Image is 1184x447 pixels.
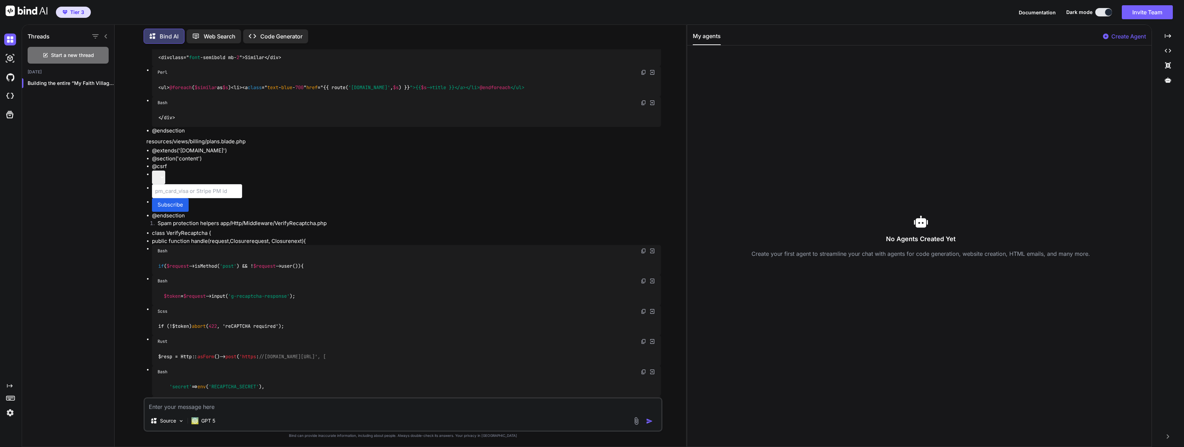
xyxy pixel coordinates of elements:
span: abort [192,323,206,330]
span: 'g-recaptcha-response' [228,293,290,299]
span: blue [281,84,292,91]
code: <ul> ( as )<li><a {{ route( , ) }} [158,84,525,91]
span: Documentation [1019,9,1056,15]
img: darkAi-studio [4,52,16,64]
span: class [248,84,262,91]
span: text [267,84,278,91]
span: asForm [197,353,214,360]
code: < class=" -semibold mb- ">Similar</ > [158,54,282,61]
img: copy [641,278,646,284]
button: Documentation [1019,9,1056,16]
mi: l [234,238,235,244]
img: copy [641,339,646,344]
code: if (!$token) ( , 'reCAPTCHA required'); [158,323,284,330]
span: href [306,84,318,91]
li: class VerifyRecaptcha { [152,229,661,237]
span: if [158,263,164,269]
code: = ->input( ); [158,293,296,300]
button: Subscribe [152,198,189,212]
mi: s [238,238,241,244]
span: $s [421,84,427,91]
span: '[DOMAIN_NAME]' [348,84,390,91]
li: public function handle( next){ [152,237,661,245]
img: Open in Browser [649,278,655,284]
span: 2 [237,54,239,60]
mi: C [230,238,234,244]
span: 'RECAPTCHA_SECRET' [209,384,259,390]
img: copy [641,70,646,75]
p: Bind can provide inaccurate information, including about people. Always double-check its answers.... [144,433,662,438]
span: env [197,384,206,390]
p: resources/views/billing/plans.blade.php [146,138,661,146]
span: Dark mode [1066,9,1092,16]
mi: e [212,238,215,244]
img: premium [63,10,67,14]
p: Bind AI [160,32,179,41]
code: $resp = Http:: () ( : [158,353,326,360]
select: <option value="price_free">Free</option> <option value="price_basic">Basic</option> <option value... [152,171,165,184]
span: Start a new thread [51,52,94,59]
li: @endsection [152,127,661,135]
img: Open in Browser [649,69,655,75]
mi: u [218,238,221,244]
span: $token [164,293,181,299]
span: Bash [158,278,167,284]
code: => ( ), [158,383,265,390]
h3: No Agents Created Yet [693,234,1149,244]
span: ">{{ ->title }}</a></li> </ul> [410,84,524,91]
img: copy [641,369,646,375]
span: $request [183,293,206,299]
mi: e [221,238,224,244]
img: Open in Browser [649,338,655,345]
img: copy [641,100,646,106]
span: Bash [158,100,167,106]
mi: q [215,238,218,244]
li: Spam protection helpers app/Http/Middleware/VerifyRecaptcha.php [152,219,661,229]
mi: s [224,238,227,244]
img: attachment [632,417,640,425]
p: Create your first agent to streamline your chat with agents for code generation, website creation... [693,250,1149,258]
p: GPT 5 [201,417,215,424]
span: Perl [158,70,167,75]
span: post [225,353,237,360]
annotation: request, Closure [249,238,291,244]
span: 'post' [220,263,237,269]
img: Bind AI [6,6,48,16]
button: Invite Team [1122,5,1173,19]
p: Building the entire “My Faith Village” a... [28,80,114,87]
mo: , [229,238,230,244]
mi: t [227,238,229,244]
code: </div> [158,114,175,121]
img: icon [646,418,653,425]
button: My agents [693,32,721,45]
mi: e [246,238,249,244]
span: $request [167,263,189,269]
input: pm_card_visa or Stripe PM id [152,184,242,199]
p: Create Agent [1111,32,1146,41]
mi: r [244,238,246,244]
span: div [161,54,169,60]
p: Source [160,417,176,424]
span: -> [220,353,225,360]
span: Tier 3 [70,9,84,16]
span: =" - - " =" [248,84,323,91]
span: $s [393,84,399,91]
span: Scss [158,309,167,314]
img: Pick Models [178,418,184,424]
span: Bash [158,369,167,375]
span: $s [223,84,228,91]
span: 700 [295,84,304,91]
span: @foreach [169,84,192,91]
span: div [270,54,278,60]
span: Bash [158,248,167,254]
img: cloudideIcon [4,90,16,102]
span: 'secret' [169,384,192,390]
p: Code Generator [260,32,303,41]
span: @endforeach [480,84,510,91]
li: @section('content') [152,155,661,163]
form: @csrf [152,163,661,171]
li: @endsection [152,212,661,220]
mi: u [241,238,244,244]
span: $similar [195,84,217,91]
img: Open in Browser [649,369,655,375]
